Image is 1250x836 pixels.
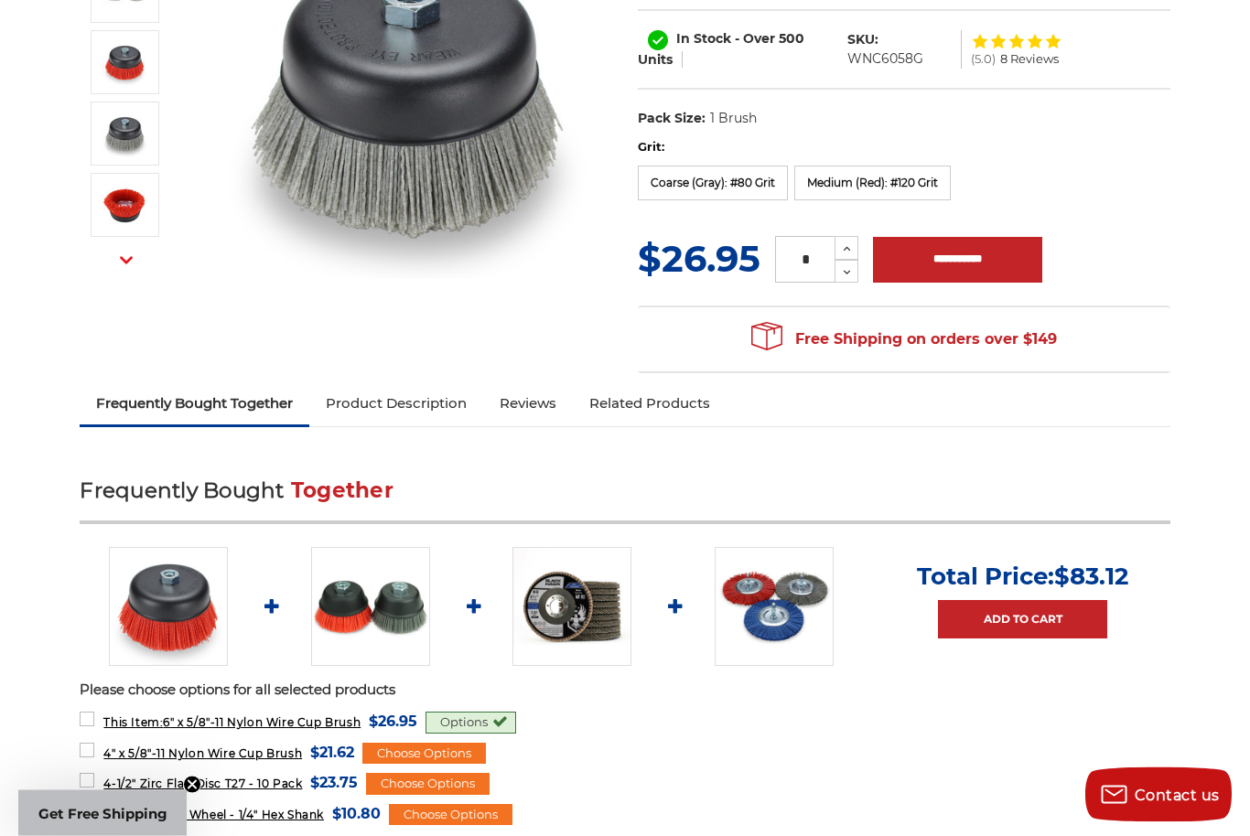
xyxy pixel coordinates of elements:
span: 500 [779,31,804,48]
div: Options [426,713,516,734]
span: Together [291,478,393,504]
img: 6" Nylon Cup Brush, red medium [102,40,147,86]
dd: WNC6058G [847,50,923,70]
img: 6" Nylon Cup Brush, gray coarse [102,112,147,157]
span: 4" Nylon Wire Wheel - 1/4" Hex Shank [103,809,324,822]
span: - Over [735,31,775,48]
span: 8 Reviews [1000,54,1059,66]
span: 4" x 5/8"-11 Nylon Wire Cup Brush [103,747,302,761]
strong: This Item: [103,716,163,730]
span: $10.80 [332,802,381,827]
span: 6" x 5/8"-11 Nylon Wire Cup Brush [103,716,361,730]
button: Close teaser [183,776,201,794]
p: Total Price: [917,563,1128,592]
dt: Pack Size: [638,110,706,129]
a: Add to Cart [938,601,1107,639]
span: $26.95 [638,237,760,282]
span: Units [638,52,673,69]
div: Choose Options [366,774,490,796]
span: $83.12 [1054,563,1128,592]
a: Related Products [573,384,727,424]
div: Get Free ShippingClose teaser [18,790,187,836]
span: Free Shipping on orders over $149 [751,322,1057,359]
span: $26.95 [369,710,417,734]
button: Next [104,241,148,281]
button: Contact us [1085,767,1232,822]
div: Choose Options [389,805,512,827]
img: red nylon wire bristle cup brush 6 inch [102,183,147,229]
a: Product Description [309,384,483,424]
img: 6" x 5/8"-11 Nylon Wire Wheel Cup Brushes [109,548,228,667]
p: Please choose options for all selected products [80,681,1169,702]
a: Reviews [483,384,573,424]
a: Frequently Bought Together [80,384,309,424]
span: Get Free Shipping [38,805,167,822]
span: In Stock [676,31,731,48]
div: Choose Options [362,744,486,766]
span: (5.0) [971,54,996,66]
label: Grit: [638,139,1170,157]
span: $23.75 [310,771,358,796]
dd: 1 Brush [710,110,757,129]
span: 4-1/2" Zirc Flap Disc T27 - 10 Pack [103,777,302,791]
dt: SKU: [847,31,878,50]
span: Contact us [1135,787,1220,804]
span: $21.62 [310,741,354,766]
span: Frequently Bought [80,478,284,504]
